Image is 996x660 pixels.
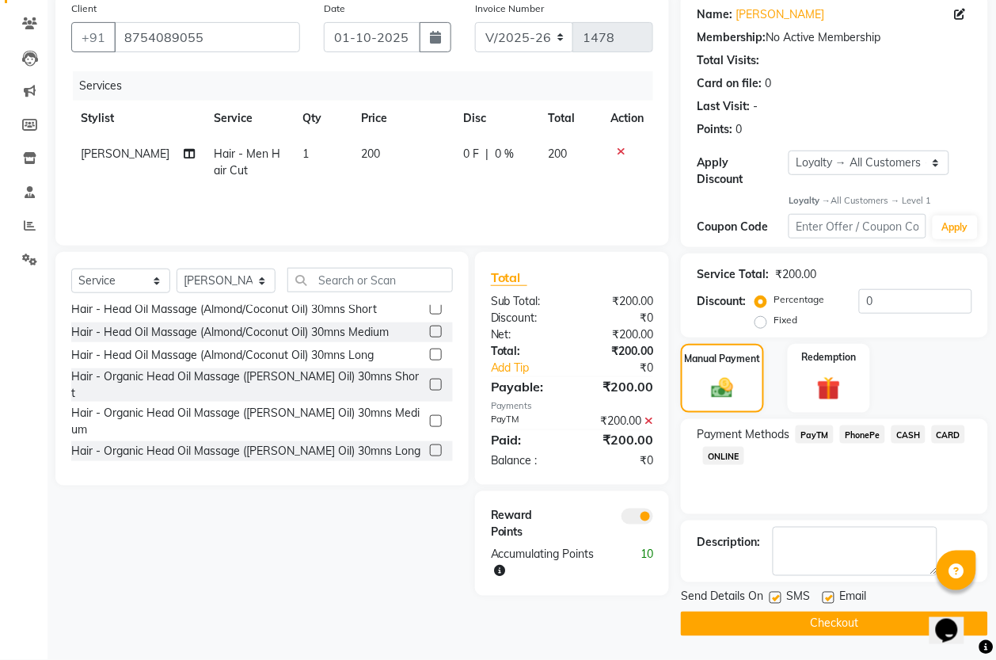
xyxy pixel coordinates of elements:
div: Points: [697,121,732,138]
label: Redemption [801,350,856,364]
input: Search by Name/Mobile/Email/Code [114,22,300,52]
span: 200 [548,147,567,161]
label: Invoice Number [475,2,544,16]
div: Reward Points [479,507,572,540]
th: Price [352,101,454,136]
div: Balance : [479,452,572,469]
span: Payment Methods [697,426,789,443]
div: Paid: [479,430,572,449]
div: ₹0 [572,310,666,326]
div: ₹0 [587,360,665,376]
span: CARD [932,425,966,444]
div: Name: [697,6,732,23]
div: Net: [479,326,572,343]
span: Send Details On [681,589,763,608]
img: _cash.svg [705,376,740,401]
div: No Active Membership [697,29,972,46]
button: Apply [933,216,978,239]
div: Hair - Organic Head Oil Massage ([PERSON_NAME] Oil) 30mns Short [71,368,424,402]
div: Payable: [479,377,572,396]
a: Add Tip [479,360,587,376]
span: Email [839,589,866,608]
div: Hair - Head Oil Massage (Almond/Coconut Oil) 30mns Long [71,347,374,364]
div: Discount: [479,310,572,326]
th: Total [538,101,601,136]
div: Service Total: [697,266,769,283]
div: Total Visits: [697,52,759,69]
div: Description: [697,535,760,551]
span: Hair - Men Hair Cut [214,147,280,177]
div: Total: [479,343,572,360]
div: ₹200.00 [572,430,666,449]
label: Percentage [774,292,824,307]
label: Fixed [774,313,797,327]
div: ₹200.00 [572,377,666,396]
th: Qty [293,101,352,136]
span: CASH [891,425,926,444]
div: Hair - Head Oil Massage (Almond/Coconut Oil) 30mns Short [71,301,377,318]
div: ₹200.00 [572,343,666,360]
div: Hair - Organic Head Oil Massage ([PERSON_NAME] Oil) 30mns Medium [71,405,424,438]
a: [PERSON_NAME] [736,6,824,23]
button: +91 [71,22,116,52]
iframe: chat widget [929,597,980,644]
div: Hair - Organic Head Oil Massage ([PERSON_NAME] Oil) 30mns Long [71,443,420,460]
button: Checkout [681,612,988,636]
div: ₹200.00 [775,266,816,283]
span: 0 F [463,146,479,162]
div: PayTM [479,413,572,429]
div: Membership: [697,29,766,46]
input: Enter Offer / Coupon Code [789,214,926,238]
th: Disc [454,101,538,136]
div: Payments [491,399,653,413]
div: ₹200.00 [572,413,666,429]
div: All Customers → Level 1 [789,194,972,208]
span: ONLINE [703,447,744,465]
span: PayTM [796,425,834,444]
span: 1 [302,147,309,161]
label: Date [324,2,345,16]
div: Apply Discount [697,155,789,188]
div: 0 [765,75,771,92]
th: Service [204,101,293,136]
span: [PERSON_NAME] [81,147,169,161]
div: ₹0 [572,452,666,469]
span: 0 % [495,146,514,162]
th: Action [601,101,653,136]
label: Client [71,2,97,16]
label: Manual Payment [685,352,761,366]
span: Total [491,269,527,286]
span: 200 [361,147,380,161]
strong: Loyalty → [789,195,831,206]
div: Discount: [697,293,746,310]
div: ₹200.00 [572,293,666,310]
span: SMS [786,589,810,608]
div: Sub Total: [479,293,572,310]
div: Last Visit: [697,98,750,115]
span: | [485,146,488,162]
div: 0 [736,121,742,138]
div: Card on file: [697,75,762,92]
th: Stylist [71,101,204,136]
div: Coupon Code [697,219,789,235]
div: Hair - Head Oil Massage (Almond/Coconut Oil) 30mns Medium [71,324,389,341]
span: PhonePe [840,425,885,444]
input: Search or Scan [287,268,453,292]
div: - [753,98,758,115]
div: 10 [618,547,665,580]
div: ₹200.00 [572,326,666,343]
div: Services [73,71,665,101]
img: _gift.svg [810,374,848,403]
div: Accumulating Points [479,547,619,580]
